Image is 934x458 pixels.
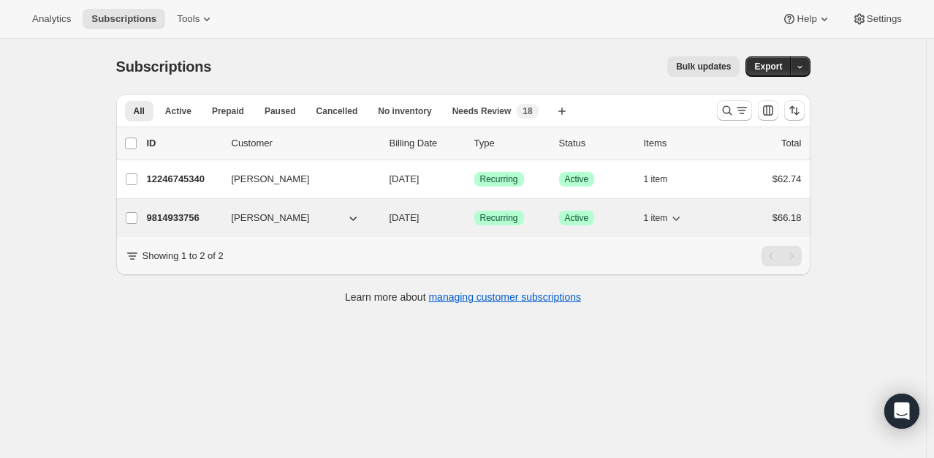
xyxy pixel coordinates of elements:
[754,61,782,72] span: Export
[378,105,431,117] span: No inventory
[143,249,224,263] p: Showing 1 to 2 of 2
[843,9,911,29] button: Settings
[867,13,902,25] span: Settings
[428,291,581,303] a: managing customer subscriptions
[390,212,419,223] span: [DATE]
[717,100,752,121] button: Search and filter results
[884,394,919,429] div: Open Intercom Messenger
[676,61,731,72] span: Bulk updates
[177,13,200,25] span: Tools
[550,101,574,121] button: Create new view
[523,105,532,117] span: 18
[232,172,310,187] span: [PERSON_NAME]
[147,208,802,228] div: 9814933756[PERSON_NAME][DATE]SuccessRecurringSuccessActive1 item$66.18
[265,105,296,117] span: Paused
[165,105,191,117] span: Active
[474,136,547,151] div: Type
[390,173,419,184] span: [DATE]
[565,173,589,185] span: Active
[232,136,378,151] p: Customer
[644,212,668,224] span: 1 item
[223,206,369,230] button: [PERSON_NAME]
[784,100,805,121] button: Sort the results
[644,173,668,185] span: 1 item
[390,136,463,151] p: Billing Date
[758,100,778,121] button: Customize table column order and visibility
[83,9,165,29] button: Subscriptions
[134,105,145,117] span: All
[147,169,802,189] div: 12246745340[PERSON_NAME][DATE]SuccessRecurringSuccessActive1 item$62.74
[232,211,310,225] span: [PERSON_NAME]
[480,173,518,185] span: Recurring
[565,212,589,224] span: Active
[147,172,220,187] p: 12246745340
[559,136,632,151] p: Status
[644,208,684,228] button: 1 item
[147,211,220,225] p: 9814933756
[644,169,684,189] button: 1 item
[772,173,802,184] span: $62.74
[223,168,369,191] button: [PERSON_NAME]
[452,105,512,117] span: Needs Review
[781,136,801,151] p: Total
[147,136,220,151] p: ID
[745,56,791,77] button: Export
[116,59,212,75] span: Subscriptions
[212,105,244,117] span: Prepaid
[797,13,816,25] span: Help
[316,105,358,117] span: Cancelled
[168,9,223,29] button: Tools
[667,56,740,77] button: Bulk updates
[147,136,802,151] div: IDCustomerBilling DateTypeStatusItemsTotal
[345,290,581,304] p: Learn more about
[762,246,802,266] nav: Pagination
[772,212,802,223] span: $66.18
[23,9,80,29] button: Analytics
[91,13,156,25] span: Subscriptions
[480,212,518,224] span: Recurring
[773,9,840,29] button: Help
[644,136,717,151] div: Items
[32,13,71,25] span: Analytics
